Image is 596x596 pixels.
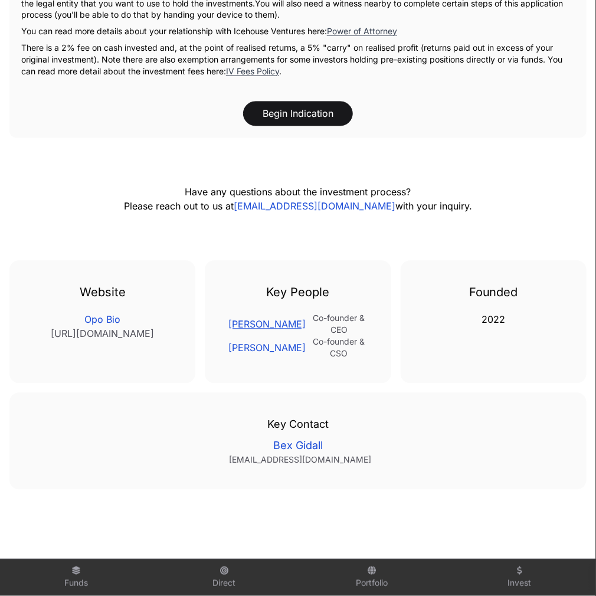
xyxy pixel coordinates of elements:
[243,101,353,126] button: Begin Indication
[33,417,563,433] p: Key Contact
[155,562,294,594] a: Direct
[81,185,515,214] p: Have any questions about the investment process? Please reach out to us at with your inquiry.
[33,327,172,341] a: [URL][DOMAIN_NAME]
[303,562,441,594] a: Portfolio
[310,313,367,336] p: Co-founder & CEO
[33,438,563,454] a: Bex Gidall
[310,336,367,360] p: Co-founder & CSO
[33,284,172,301] h3: Website
[7,562,146,594] a: Funds
[537,539,596,596] iframe: Chat Widget
[226,67,279,77] a: IV Fees Policy
[21,26,575,38] p: You can read more details about your relationship with Icehouse Ventures here:
[424,313,563,327] p: 2022
[228,284,367,301] h3: Key People
[228,317,306,332] a: [PERSON_NAME]
[327,27,397,37] a: Power of Attorney
[228,341,306,355] a: [PERSON_NAME]
[451,562,590,594] a: Invest
[38,454,563,466] a: [EMAIL_ADDRESS][DOMAIN_NAME]
[234,201,395,212] a: [EMAIL_ADDRESS][DOMAIN_NAME]
[33,313,172,327] a: Opo Bio
[21,42,575,78] p: There is a 2% fee on cash invested and, at the point of realised returns, a 5% "carry" on realise...
[424,284,563,301] h3: Founded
